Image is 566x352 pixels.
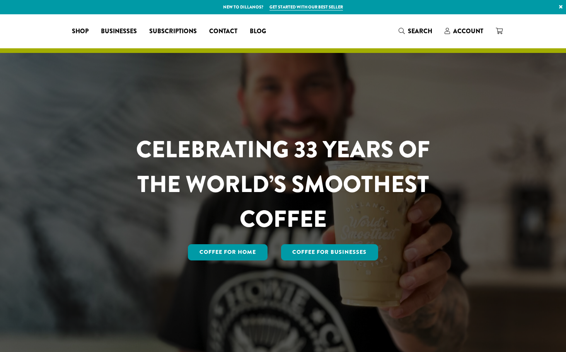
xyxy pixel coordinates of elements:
a: Coffee for Home [188,244,268,260]
a: Shop [66,25,95,37]
span: Subscriptions [149,27,197,36]
a: Search [392,25,438,37]
span: Businesses [101,27,137,36]
span: Blog [250,27,266,36]
a: Get started with our best seller [269,4,343,10]
h1: CELEBRATING 33 YEARS OF THE WORLD’S SMOOTHEST COFFEE [113,132,453,236]
a: Coffee For Businesses [281,244,378,260]
span: Shop [72,27,89,36]
span: Contact [209,27,237,36]
span: Account [453,27,483,36]
span: Search [408,27,432,36]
